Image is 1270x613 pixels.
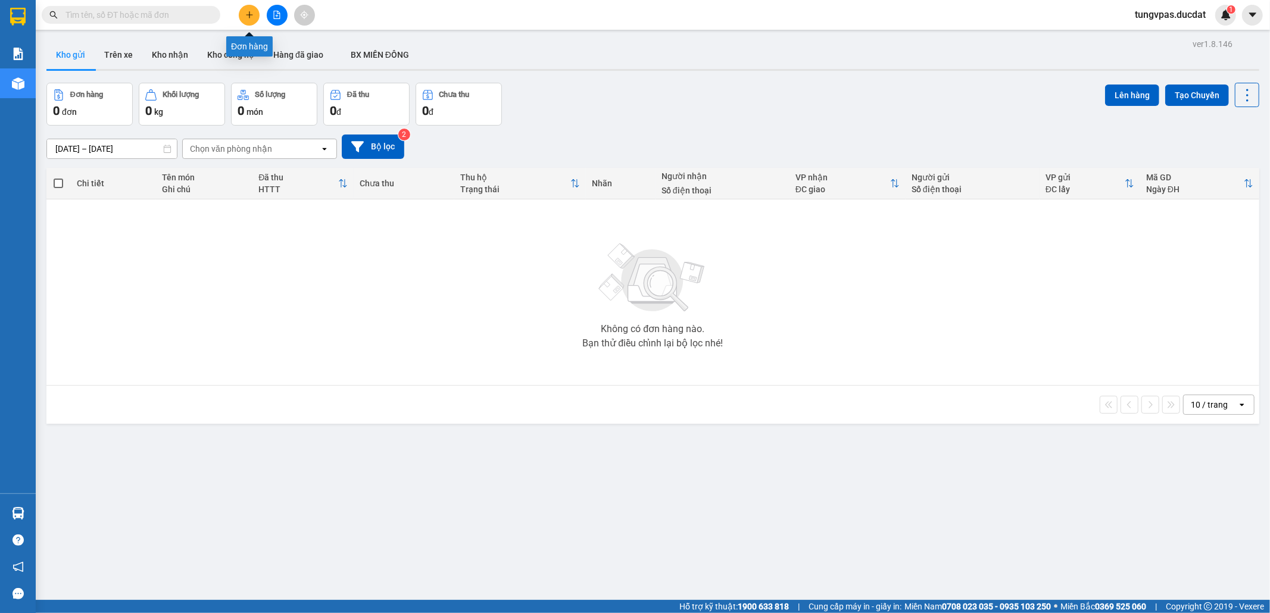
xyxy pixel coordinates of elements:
span: đơn [62,107,77,117]
span: ⚪️ [1054,604,1057,609]
div: Đơn hàng [70,90,103,99]
div: Số điện thoại [661,186,784,195]
span: đ [429,107,433,117]
div: Ghi chú [162,184,247,194]
span: 0 [238,104,244,118]
span: BX MIỀN ĐÔNG [351,50,409,60]
span: Cung cấp máy in - giấy in: [809,600,901,613]
span: 0 [53,104,60,118]
strong: 0708 023 035 - 0935 103 250 [942,602,1051,611]
button: Trên xe [95,40,142,69]
button: plus [239,5,260,26]
img: warehouse-icon [12,77,24,90]
div: Số điện thoại [912,184,1034,194]
span: caret-down [1247,10,1258,20]
button: Lên hàng [1105,85,1159,106]
th: Toggle SortBy [1040,168,1140,199]
span: 0 [145,104,152,118]
div: Thu hộ [460,173,570,182]
div: Chọn văn phòng nhận [190,143,272,155]
input: Tìm tên, số ĐT hoặc mã đơn [65,8,206,21]
div: Đã thu [347,90,369,99]
div: Người nhận [661,171,784,181]
button: Bộ lọc [342,135,404,159]
span: 0 [330,104,336,118]
img: warehouse-icon [12,507,24,520]
div: Số lượng [255,90,285,99]
button: aim [294,5,315,26]
sup: 1 [1227,5,1235,14]
div: ĐC lấy [1046,184,1125,194]
span: đ [336,107,341,117]
th: Toggle SortBy [1140,168,1259,199]
div: Chưa thu [439,90,470,99]
div: Chưa thu [360,179,448,188]
img: logo-vxr [10,8,26,26]
svg: open [320,144,329,154]
button: Số lượng0món [231,83,317,126]
th: Toggle SortBy [252,168,353,199]
span: 1 [1229,5,1233,14]
span: | [798,600,800,613]
th: Toggle SortBy [454,168,586,199]
span: Miền Nam [904,600,1051,613]
button: Đã thu0đ [323,83,410,126]
div: VP nhận [795,173,890,182]
div: Đơn hàng [226,36,273,57]
span: tungvpas.ducdat [1125,7,1215,22]
div: ver 1.8.146 [1193,37,1232,51]
span: message [13,588,24,599]
img: icon-new-feature [1221,10,1231,20]
span: aim [300,11,308,19]
img: svg+xml;base64,PHN2ZyBjbGFzcz0ibGlzdC1wbHVnX19zdmciIHhtbG5zPSJodHRwOi8vd3d3LnczLm9yZy8yMDAwL3N2Zy... [593,236,712,320]
div: Không có đơn hàng nào. [601,324,704,334]
span: copyright [1204,602,1212,611]
button: Đơn hàng0đơn [46,83,133,126]
svg: open [1237,400,1247,409]
th: Toggle SortBy [790,168,906,199]
div: Nhãn [592,179,650,188]
input: Select a date range. [47,139,177,158]
div: Ngày ĐH [1146,184,1244,194]
div: Tên món [162,173,247,182]
span: Hỗ trợ kỹ thuật: [679,600,789,613]
img: solution-icon [12,48,24,60]
button: file-add [267,5,288,26]
span: món [246,107,263,117]
span: 0 [422,104,429,118]
div: Bạn thử điều chỉnh lại bộ lọc nhé! [582,339,723,348]
div: Khối lượng [163,90,199,99]
span: notification [13,561,24,573]
sup: 2 [398,129,410,140]
div: 10 / trang [1191,399,1228,411]
button: caret-down [1242,5,1263,26]
button: Kho gửi [46,40,95,69]
button: Hàng đã giao [264,40,333,69]
span: kg [154,107,163,117]
div: Mã GD [1146,173,1244,182]
div: ĐC giao [795,184,890,194]
button: Chưa thu0đ [416,83,502,126]
span: search [49,11,58,19]
button: Khối lượng0kg [139,83,225,126]
button: Kho nhận [142,40,198,69]
span: plus [245,11,254,19]
span: file-add [273,11,281,19]
span: question-circle [13,534,24,546]
button: Tạo Chuyến [1165,85,1229,106]
div: Trạng thái [460,184,570,194]
strong: 1900 633 818 [738,602,789,611]
div: VP gửi [1046,173,1125,182]
div: Chi tiết [77,179,150,188]
span: Miền Bắc [1060,600,1146,613]
div: Người gửi [912,173,1034,182]
button: Kho công nợ [198,40,264,69]
div: HTTT [258,184,338,194]
span: | [1155,600,1157,613]
div: Đã thu [258,173,338,182]
strong: 0369 525 060 [1095,602,1146,611]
